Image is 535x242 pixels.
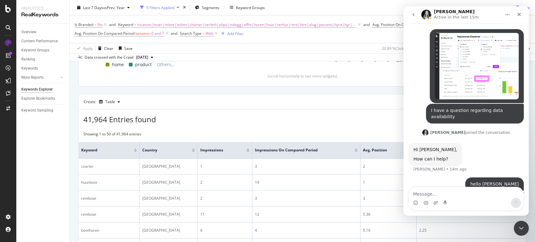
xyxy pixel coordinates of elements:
button: Add Filter [219,30,244,37]
div: Save [124,45,133,51]
span: 2025 Aug. 24th [136,55,148,60]
button: and [363,22,370,28]
span: = [134,22,136,27]
text: % [347,59,350,62]
a: Keyword Groups [21,47,65,54]
span: = [202,31,205,36]
button: and [171,30,177,36]
div: 2 [363,164,414,169]
div: 12 [255,212,358,217]
div: and [171,31,177,36]
div: 11 [200,212,249,217]
div: Content Performance [21,38,58,45]
div: 6 [200,228,249,233]
button: Save [116,43,133,53]
div: 20.89 % Clicks ( 15K on 73K ) [382,45,428,51]
text: % [360,59,363,62]
div: Keyword Groups [21,47,49,54]
div: 19 [255,180,358,185]
a: Keyword Sampling [21,107,65,114]
div: More Reports [21,74,44,81]
span: Avg. Position On Compared Period [75,31,134,36]
div: huurboot [81,180,137,185]
div: Keyword Groups [236,5,265,10]
span: between [135,31,150,36]
span: Avg. Position [363,147,401,153]
div: Keywords Explorer [21,86,53,93]
button: Save [514,3,530,13]
div: and [363,22,370,27]
button: Last 7 DaysvsPrev. Year [75,3,132,13]
span: No [97,20,102,29]
div: [GEOGRAPHIC_DATA] [142,164,195,169]
div: Keywords [21,65,38,72]
span: vs Prev. Year [103,5,125,10]
span: home [112,61,124,68]
span: Last 7 Days [83,5,103,10]
span: 0 and 7 [151,29,164,38]
span: product [135,61,152,68]
div: 3 [363,196,414,201]
span: Country [142,147,182,153]
span: Others... [154,61,177,68]
div: Clear [104,45,113,51]
button: Keyword Groups [227,3,267,13]
text: % [373,59,376,62]
div: [GEOGRAPHIC_DATA] [142,228,195,233]
button: Apply [75,43,93,53]
div: [GEOGRAPHIC_DATA] [142,180,195,185]
div: Save [522,5,530,10]
text: % [334,59,337,62]
div: (scroll horizontally to see more widgets) [86,73,518,79]
a: Explorer Bookmarks [21,95,65,102]
button: Table [97,97,123,107]
div: Ranking [21,56,35,63]
div: 5.16 [363,228,414,233]
span: = [94,22,97,27]
div: and [109,22,116,27]
span: Search Type [180,31,202,36]
button: and [109,22,116,28]
div: 3 [255,164,358,169]
div: 5.36 [363,212,414,217]
div: Explorer Bookmarks [21,95,55,102]
div: RealKeywords [21,11,64,18]
a: Keywords [21,65,65,72]
div: 2.25 [419,228,523,233]
div: rentboat [81,196,137,201]
div: Add Filter [227,31,244,36]
div: Table [105,100,115,104]
span: Segments [202,5,219,10]
div: 2 [200,180,249,185]
span: Is Branded [75,22,93,27]
div: Data crossed with the Crawl [85,55,134,60]
div: Create [84,97,123,107]
button: 5 Filters Applied [138,3,182,13]
span: Web [206,29,213,38]
div: boothuren [81,228,137,233]
div: times [182,4,187,11]
div: 4 [255,228,358,233]
a: Keywords Explorer [21,86,65,93]
div: rentboat [81,212,137,217]
a: More Reports [21,74,59,81]
span: Avg. Position On Current Period [372,22,427,27]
